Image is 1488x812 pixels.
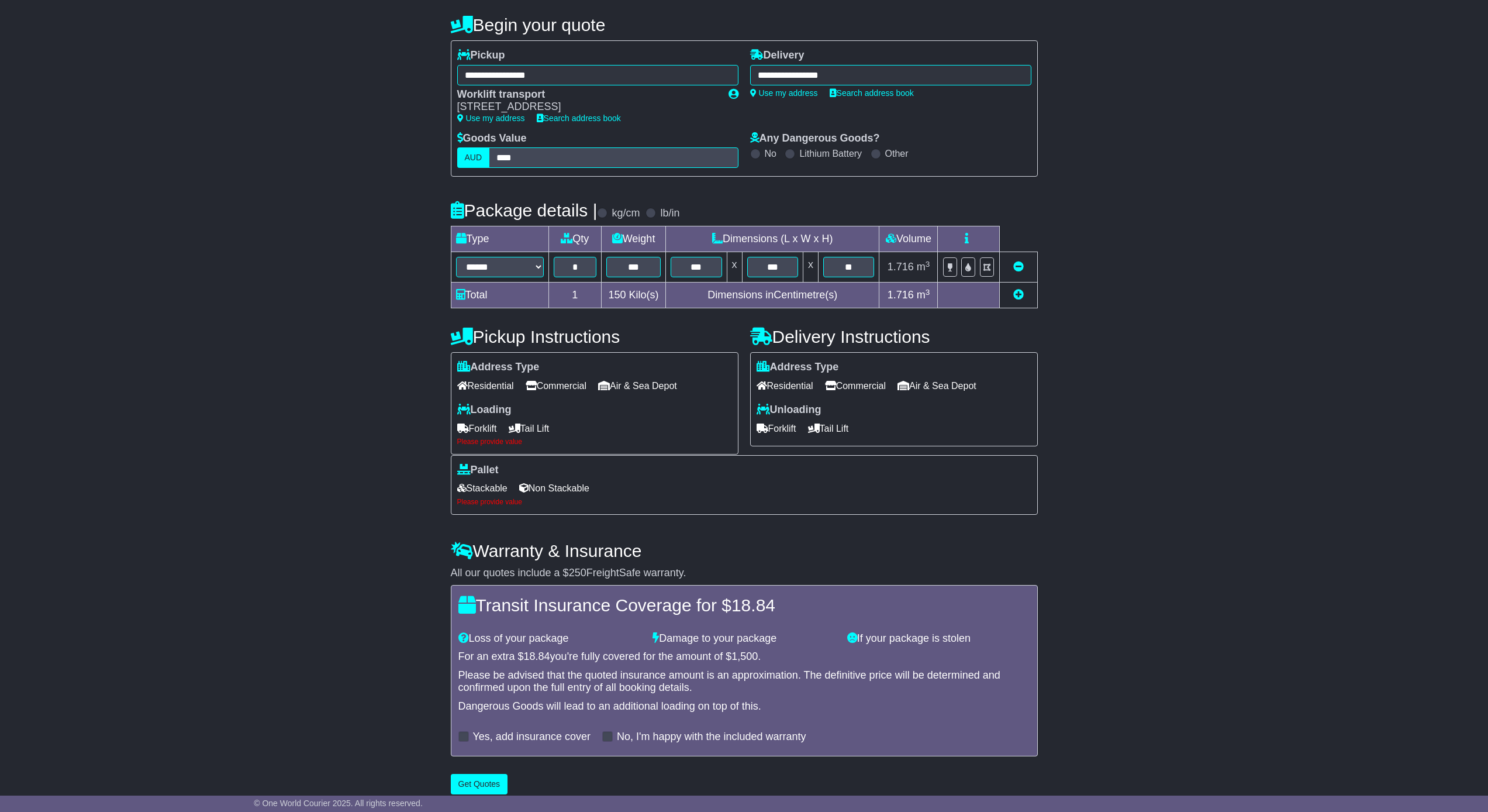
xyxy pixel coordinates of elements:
a: Search address book [537,113,621,123]
label: kg/cm [612,207,640,220]
td: Total [451,283,548,308]
span: Commercial [526,377,586,395]
div: Please provide value [457,438,732,446]
h4: Begin your quote [451,15,1038,35]
span: Stackable [457,479,507,497]
div: Worklift transport [457,88,717,101]
span: 150 [609,289,626,301]
a: Remove this item [1013,261,1024,273]
label: Address Type [757,361,839,374]
div: Damage to your package [647,632,841,645]
span: m [917,289,930,301]
td: Dimensions (L x W x H) [666,226,879,252]
label: Address Type [457,361,540,374]
button: Get Quotes [451,774,508,794]
td: x [803,252,818,283]
div: Please provide value [457,498,1031,506]
a: Add new item [1013,289,1024,301]
a: Use my address [750,88,818,98]
div: Dangerous Goods will lead to an additional loading on top of this. [458,700,1030,713]
td: Weight [602,226,666,252]
span: Forklift [457,419,497,438]
label: Loading [457,404,512,417]
span: 1.716 [888,289,914,301]
span: Tail Lift [808,419,849,438]
div: Loss of your package [453,632,647,645]
span: Residential [757,377,813,395]
label: Goods Value [457,132,527,145]
label: Delivery [750,49,805,62]
label: Unloading [757,404,821,417]
span: Air & Sea Depot [897,377,976,395]
h4: Warranty & Insurance [451,541,1038,560]
label: No, I'm happy with the included warranty [617,731,806,744]
td: Kilo(s) [602,283,666,308]
label: Any Dangerous Goods? [750,132,880,145]
td: Type [451,226,548,252]
span: Commercial [825,377,886,395]
span: Forklift [757,419,796,438]
a: Search address book [830,88,914,98]
td: Volume [879,226,938,252]
label: lb/in [660,207,679,220]
td: Dimensions in Centimetre(s) [666,283,879,308]
label: AUD [457,147,490,168]
span: Residential [457,377,514,395]
span: 1,500 [731,651,758,662]
div: If your package is stolen [841,632,1036,645]
label: No [765,148,776,159]
span: Tail Lift [509,419,550,438]
h4: Package details | [451,201,598,220]
td: 1 [548,283,602,308]
label: Yes, add insurance cover [473,731,591,744]
span: Non Stackable [519,479,589,497]
h4: Delivery Instructions [750,327,1038,346]
span: 18.84 [524,651,550,662]
span: m [917,261,930,273]
td: Qty [548,226,602,252]
div: All our quotes include a $ FreightSafe warranty. [451,567,1038,580]
span: © One World Courier 2025. All rights reserved. [254,799,423,808]
h4: Pickup Instructions [451,327,738,346]
span: 1.716 [888,261,914,273]
h4: Transit Insurance Coverage for $ [458,596,1030,615]
label: Other [885,148,909,159]
div: Please be advised that the quoted insurance amount is an approximation. The definitive price will... [458,669,1030,694]
label: Lithium Battery [799,148,862,159]
div: [STREET_ADDRESS] [457,101,717,113]
span: 18.84 [731,596,775,615]
label: Pallet [457,464,499,477]
span: 250 [569,567,586,579]
label: Pickup [457,49,505,62]
div: For an extra $ you're fully covered for the amount of $ . [458,651,1030,663]
sup: 3 [926,260,930,269]
td: x [727,252,742,283]
a: Use my address [457,113,525,123]
span: Air & Sea Depot [598,377,677,395]
sup: 3 [926,288,930,297]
